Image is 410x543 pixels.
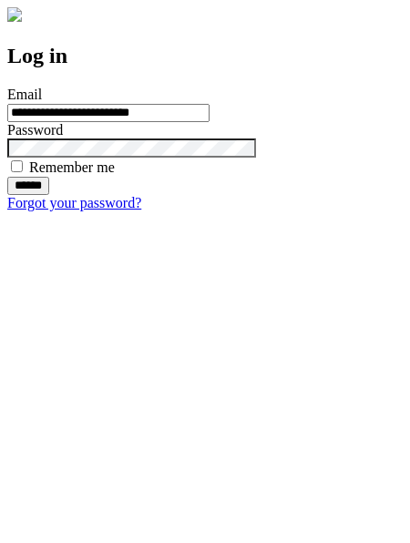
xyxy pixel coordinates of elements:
[7,195,141,210] a: Forgot your password?
[7,87,42,102] label: Email
[7,122,63,138] label: Password
[7,44,403,68] h2: Log in
[7,7,22,22] img: logo-4e3dc11c47720685a147b03b5a06dd966a58ff35d612b21f08c02c0306f2b779.png
[29,159,115,175] label: Remember me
